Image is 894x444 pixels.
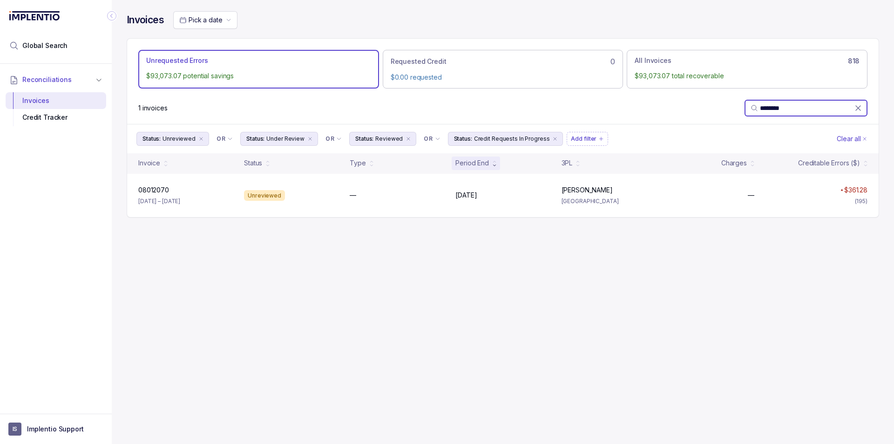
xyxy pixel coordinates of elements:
p: $93,073.07 total recoverable [635,71,860,81]
div: remove content [197,135,205,143]
span: Pick a date [189,16,222,24]
button: Filter Chip Unreviewed [136,132,209,146]
div: Credit Tracker [13,109,99,126]
li: Filter Chip Connector undefined [424,135,440,143]
p: Status: [454,134,472,143]
div: 0 [391,56,616,67]
h6: 818 [848,57,860,65]
p: 1 invoices [138,103,168,113]
span: User initials [8,423,21,436]
p: Clear all [837,134,861,143]
ul: Filter Group [136,132,835,146]
div: Status [244,158,262,168]
p: Status: [142,134,161,143]
p: Under Review [266,134,305,143]
li: Filter Chip Connector undefined [217,135,233,143]
div: Creditable Errors ($) [798,158,860,168]
p: — [350,191,356,200]
p: OR [217,135,225,143]
div: Invoice [138,158,160,168]
p: [DATE] [455,191,477,200]
p: Status: [246,134,264,143]
button: Filter Chip Connector undefined [213,132,237,145]
p: $0.00 requested [391,73,616,82]
p: Reviewed [375,134,403,143]
button: Date Range Picker [173,11,237,29]
p: Unrequested Errors [146,56,208,65]
div: Type [350,158,366,168]
p: OR [325,135,334,143]
p: [DATE] – [DATE] [138,197,180,206]
search: Date Range Picker [179,15,222,25]
p: Credit Requests In Progress [474,134,550,143]
button: Filter Chip Reviewed [349,132,416,146]
button: Filter Chip Connector undefined [322,132,345,145]
p: 08012070 [138,185,169,195]
div: Collapse Icon [106,10,117,21]
p: Status: [355,134,373,143]
div: remove content [405,135,412,143]
div: 3PL [562,158,573,168]
div: Remaining page entries [138,103,168,113]
div: Invoices [13,92,99,109]
img: red pointer upwards [840,189,843,191]
button: Filter Chip Connector undefined [420,132,444,145]
h4: Invoices [127,14,164,27]
p: Implentio Support [27,424,84,434]
button: User initialsImplentio Support [8,423,103,436]
p: All Invoices [635,56,671,65]
div: Reconciliations [6,90,106,128]
span: Reconciliations [22,75,72,84]
div: remove content [551,135,559,143]
p: OR [424,135,433,143]
div: (195) [855,197,867,206]
p: $361.28 [844,185,867,195]
p: [PERSON_NAME] [562,185,613,195]
p: — [748,191,754,200]
p: Add filter [571,134,596,143]
button: Reconciliations [6,69,106,90]
p: $93,073.07 potential savings [146,71,371,81]
button: Filter Chip Add filter [567,132,608,146]
ul: Action Tab Group [138,50,867,88]
button: Filter Chip Under Review [240,132,318,146]
p: Requested Credit [391,57,447,66]
p: Unreviewed [163,134,196,143]
div: remove content [306,135,314,143]
span: Global Search [22,41,68,50]
p: [GEOGRAPHIC_DATA] [562,197,656,206]
div: Period End [455,158,489,168]
button: Clear Filters [835,132,869,146]
div: Charges [721,158,747,168]
div: Unreviewed [244,190,285,201]
button: Filter Chip Credit Requests In Progress [448,132,563,146]
li: Filter Chip Connector undefined [325,135,342,143]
